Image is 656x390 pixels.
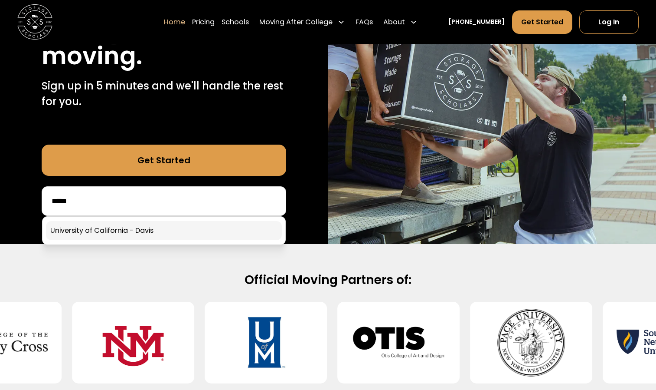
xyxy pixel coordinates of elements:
div: About [380,10,421,34]
img: Otis College of Art and Design [351,309,445,377]
img: University of Memphis [219,309,313,377]
a: Home [164,10,185,34]
a: FAQs [356,10,373,34]
a: Pricing [192,10,215,34]
a: Get Started [42,145,286,176]
a: home [17,4,52,40]
a: [PHONE_NUMBER] [448,17,505,26]
a: Log In [579,10,639,33]
img: University of New Mexico [86,309,180,377]
div: Moving After College [259,17,333,27]
div: Moving After College [256,10,348,34]
h2: Official Moving Partners of: [49,272,607,288]
div: About [383,17,405,27]
a: Get Started [512,10,572,33]
img: Storage Scholars main logo [17,4,52,40]
a: Schools [222,10,249,34]
img: Pace University - Pleasantville [484,309,578,377]
p: Sign up in 5 minutes and we'll handle the rest for you. [42,78,286,109]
